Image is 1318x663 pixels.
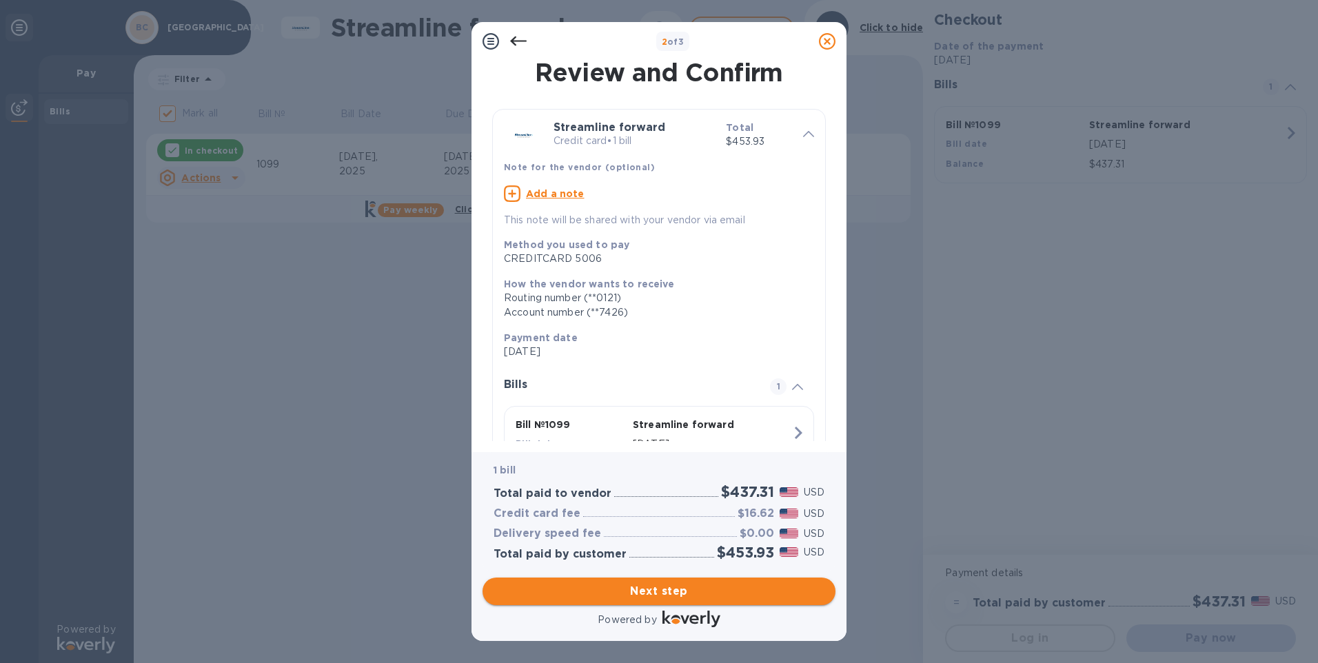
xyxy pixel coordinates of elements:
p: USD [804,485,824,500]
p: Credit card • 1 bill [554,134,715,148]
b: Payment date [504,332,578,343]
span: Next step [494,583,824,600]
p: Powered by [598,613,656,627]
b: Method you used to pay [504,239,629,250]
h3: Total paid to vendor [494,487,611,500]
img: USD [780,529,798,538]
img: Logo [662,611,720,627]
p: USD [804,545,824,560]
b: 1 bill [494,465,516,476]
p: [DATE] [633,437,791,451]
u: Add a note [526,188,585,199]
h3: $0.00 [740,527,774,540]
img: USD [780,487,798,497]
h3: Credit card fee [494,507,580,520]
b: of 3 [662,37,685,47]
p: $453.93 [726,134,792,149]
h3: Delivery speed fee [494,527,601,540]
div: CREDITCARD 5006 [504,252,803,266]
div: Streamline forwardCredit card•1 billTotal$453.93Note for the vendor (optional)Add a noteThis note... [504,121,814,227]
b: Total [726,122,753,133]
span: 2 [662,37,667,47]
h2: $437.31 [721,483,774,500]
img: USD [780,547,798,557]
b: How the vendor wants to receive [504,278,675,289]
h3: $16.62 [738,507,774,520]
button: Bill №1099Streamline forwardBill date[DATE] [504,406,814,483]
h1: Review and Confirm [489,58,829,87]
div: Account number (**7426) [504,305,803,320]
div: Routing number (**0121) [504,291,803,305]
p: Streamline forward [633,418,744,431]
b: Streamline forward [554,121,665,134]
h3: Bills [504,378,753,391]
p: USD [804,507,824,521]
p: This note will be shared with your vendor via email [504,213,814,227]
button: Next step [483,578,835,605]
p: USD [804,527,824,541]
p: Bill № 1099 [516,418,627,431]
b: Note for the vendor (optional) [504,162,655,172]
b: Bill date [516,438,557,449]
img: USD [780,509,798,518]
span: 1 [770,378,787,395]
h2: $453.93 [717,544,774,561]
h3: Total paid by customer [494,548,627,561]
p: [DATE] [504,345,803,359]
